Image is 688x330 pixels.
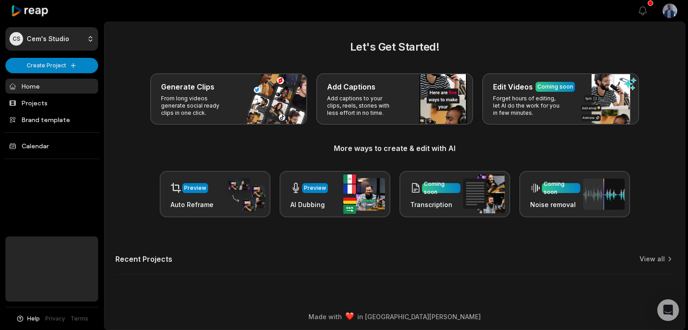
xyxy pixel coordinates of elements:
[115,143,674,154] h3: More ways to create & edit with AI
[115,255,172,264] h2: Recent Projects
[71,315,88,323] a: Terms
[27,315,40,323] span: Help
[5,79,98,94] a: Home
[5,95,98,110] a: Projects
[115,39,674,55] h2: Let's Get Started!
[16,315,40,323] button: Help
[640,255,665,264] a: View all
[171,200,214,209] h3: Auto Reframe
[27,35,69,43] p: Cem's Studio
[346,312,354,321] img: heart emoji
[5,138,98,153] a: Calendar
[9,32,23,46] div: CS
[327,81,375,92] h3: Add Captions
[530,200,580,209] h3: Noise removal
[537,83,573,91] div: Coming soon
[161,95,231,117] p: From long videos generate social ready clips in one click.
[343,174,385,214] img: ai_dubbing.png
[161,81,214,92] h3: Generate Clips
[5,112,98,127] a: Brand template
[657,299,679,321] div: Open Intercom Messenger
[410,200,460,209] h3: Transcription
[5,58,98,73] button: Create Project
[327,95,397,117] p: Add captions to your clips, reels, stories with less effort in no time.
[544,180,579,196] div: Coming soon
[304,184,326,192] div: Preview
[184,184,206,192] div: Preview
[583,179,625,210] img: noise_removal.png
[223,177,265,212] img: auto_reframe.png
[113,312,677,321] div: Made with in [GEOGRAPHIC_DATA][PERSON_NAME]
[424,180,459,196] div: Coming soon
[463,174,505,213] img: transcription.png
[493,81,533,92] h3: Edit Videos
[45,315,65,323] a: Privacy
[493,95,563,117] p: Forget hours of editing, let AI do the work for you in few minutes.
[290,200,328,209] h3: AI Dubbing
